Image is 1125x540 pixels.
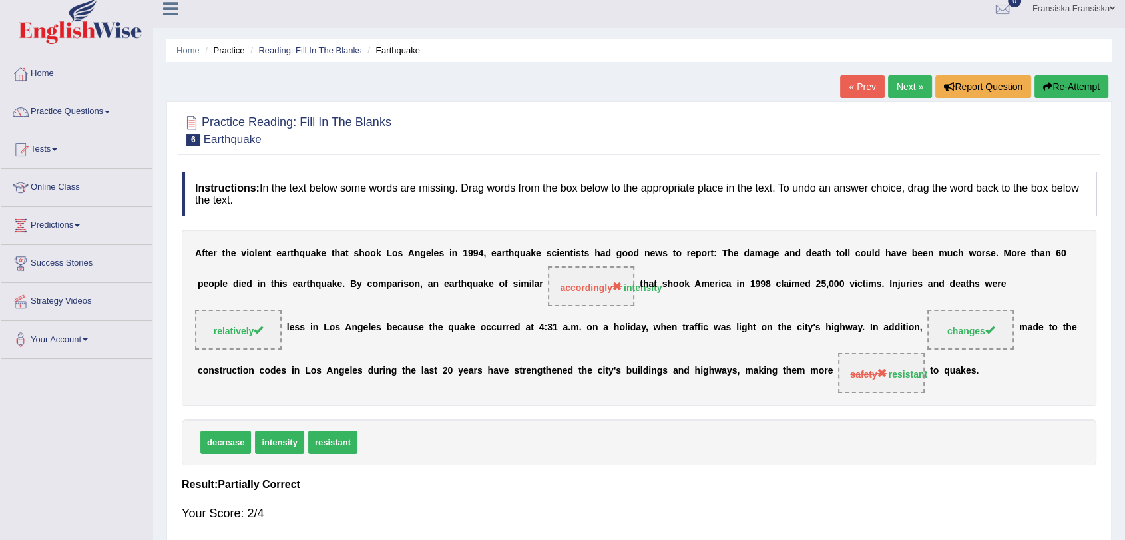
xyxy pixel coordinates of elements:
b: a [497,248,502,258]
b: q [300,248,306,258]
b: n [452,248,458,258]
b: r [287,248,290,258]
b: k [376,248,381,258]
b: i [518,279,521,290]
b: o [676,248,682,258]
a: Home [1,55,152,89]
b: t [306,279,310,290]
b: a [340,248,345,258]
span: Drop target [548,266,634,306]
b: t [205,248,208,258]
a: Reading: Fill In The Blanks [258,45,361,55]
b: e [799,279,805,290]
b: h [310,279,316,290]
b: r [303,279,306,290]
b: a [282,248,287,258]
b: t [222,248,226,258]
b: i [855,279,857,290]
button: Report Question [935,75,1031,98]
b: t [290,248,294,258]
b: a [726,279,732,290]
b: r [707,248,710,258]
b: b [912,248,918,258]
span: Drop target [195,310,282,350]
b: e [241,279,246,290]
b: a [600,248,606,258]
b: c [776,279,781,290]
b: i [238,279,241,290]
span: 6 [186,134,200,146]
li: Earthquake [364,44,420,57]
b: r [997,279,1001,290]
b: a [525,248,531,258]
b: 0 [829,279,834,290]
b: o [409,279,415,290]
b: n [739,279,745,290]
b: y [357,279,362,290]
b: r [213,248,216,258]
b: Instructions: [195,182,260,194]
b: h [1034,248,1040,258]
b: c [721,279,726,290]
b: h [667,279,673,290]
b: o [976,248,982,258]
b: e [710,279,715,290]
b: a [784,279,789,290]
b: e [559,248,564,258]
b: B [350,279,357,290]
b: t [581,248,584,258]
b: c [551,248,557,258]
b: A [694,279,701,290]
b: r [502,248,505,258]
b: e [1001,279,1006,290]
b: 0 [839,279,845,290]
b: s [576,248,581,258]
b: e [955,279,961,290]
b: t [1031,248,1034,258]
b: l [220,279,222,290]
b: . [342,279,345,290]
b: a [1040,248,1045,258]
b: o [860,248,866,258]
b: t [654,279,657,290]
b: M [1003,248,1011,258]
strong: intensity [624,282,662,293]
b: s [917,279,923,290]
b: e [991,248,996,258]
b: 5 [821,279,826,290]
b: g [420,248,426,258]
b: a [817,248,822,258]
a: Practice Questions [1,93,152,127]
b: s [282,279,288,290]
b: s [403,279,409,290]
b: o [372,279,378,290]
b: t [345,248,349,258]
b: c [855,248,861,258]
b: k [483,279,489,290]
b: , [483,248,486,258]
b: i [718,279,721,290]
b: h [274,279,280,290]
b: n [433,279,439,290]
b: 1 [463,248,468,258]
span: Drop target [927,310,1014,350]
b: s [662,248,668,258]
b: r [906,279,909,290]
b: k [316,248,321,258]
b: d [605,248,611,258]
b: . [996,248,999,258]
b: e [811,248,817,258]
b: t [332,248,335,258]
b: m [755,248,763,258]
b: c [857,279,863,290]
b: e [901,248,907,258]
b: t [710,248,714,258]
b: t [966,279,969,290]
b: d [806,248,812,258]
b: i [789,279,791,290]
span: accordingly [560,282,622,293]
b: a [648,279,654,290]
b: e [426,248,431,258]
b: e [276,248,282,258]
b: n [892,279,898,290]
